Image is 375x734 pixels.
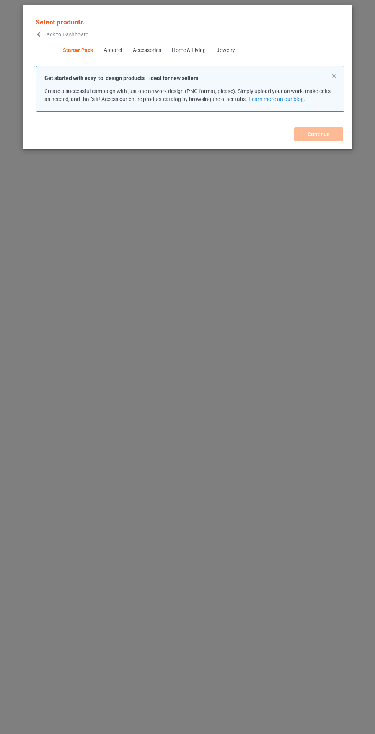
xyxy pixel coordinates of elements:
span: Back to Dashboard [43,31,89,37]
a: Learn more on our blog. [248,96,305,102]
div: Apparel [103,47,122,54]
div: Accessories [132,47,161,54]
span: Create a successful campaign with just one artwork design (PNG format, please). Simply upload you... [44,88,331,102]
div: Jewelry [216,47,235,54]
span: Starter Pack [57,41,98,60]
strong: Get started with easy-to-design products - ideal for new sellers [44,75,198,81]
div: Home & Living [171,47,205,54]
span: Select products [36,18,84,26]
